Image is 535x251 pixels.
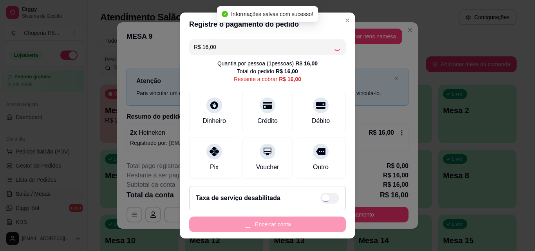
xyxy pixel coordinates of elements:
header: Registre o pagamento do pedido [180,13,355,36]
span: check-circle [222,11,228,17]
button: Close [341,14,354,27]
div: Restante a cobrar [234,75,301,83]
div: Pix [210,163,219,172]
div: Débito [312,116,330,126]
div: R$ 16,00 [279,75,301,83]
div: Crédito [257,116,278,126]
div: Loading [333,43,341,51]
h2: Taxa de serviço desabilitada [196,193,280,203]
div: Voucher [256,163,279,172]
input: Ex.: hambúrguer de cordeiro [194,39,333,55]
div: Dinheiro [202,116,226,126]
div: Total do pedido [237,67,298,75]
div: R$ 16,00 [295,60,318,67]
span: Informações salvas com sucesso! [231,11,313,17]
div: Outro [313,163,329,172]
div: Quantia por pessoa ( 1 pessoas) [217,60,318,67]
div: R$ 16,00 [276,67,298,75]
